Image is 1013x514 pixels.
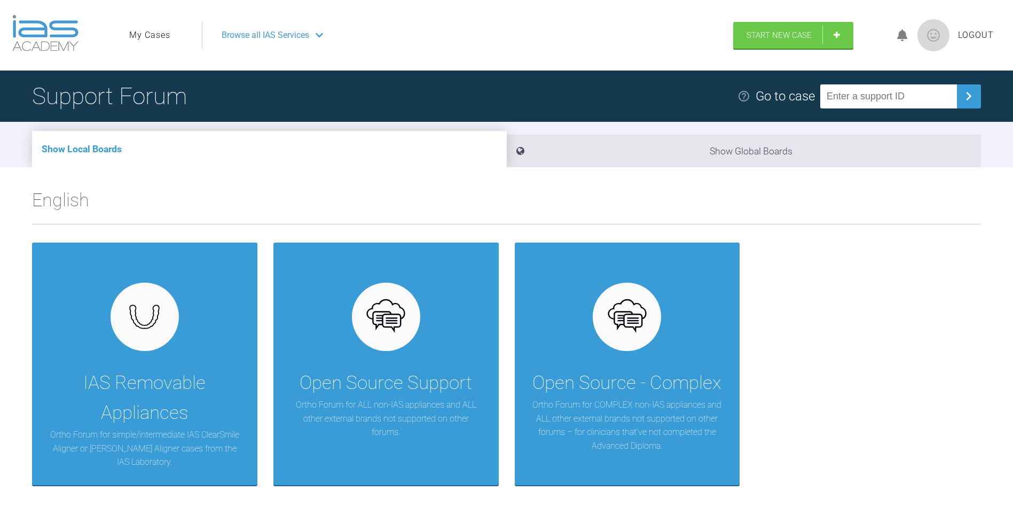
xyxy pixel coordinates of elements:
[532,368,721,398] div: Open Source - Complex
[289,398,483,439] p: Ortho Forum for ALL non-IAS appliances and ALL other external brands not supported on other forums.
[737,90,750,103] img: help.e70b9f3d.svg
[48,428,241,469] p: Ortho Forum for simple/intermediate IAS ClearSmile Aligner or [PERSON_NAME] Aligner cases from th...
[129,28,170,42] a: My Cases
[300,368,472,398] div: Open Source Support
[958,28,994,42] a: Logout
[32,131,507,167] li: Show Local Boards
[820,84,957,108] input: Enter a support ID
[32,77,187,115] h1: Support Forum
[222,28,309,42] span: Browse all IAS Services
[747,30,812,40] span: Start New Case
[48,368,241,428] div: IAS Removable Appliances
[12,15,78,51] img: logo-light.3e3ef733.png
[607,297,648,338] img: opensource.6e495855.svg
[515,243,740,485] a: Open Source - ComplexOrtho Forum for COMPLEX non-IAS appliances and ALL other external brands not...
[507,135,981,167] li: Show Global Boards
[917,19,949,51] img: profile.png
[733,22,853,49] a: Start New Case
[365,297,406,338] img: opensource.6e495855.svg
[32,243,257,485] a: IAS Removable AppliancesOrtho Forum for simple/intermediate IAS ClearSmile Aligner or [PERSON_NAM...
[756,86,815,106] div: Go to case
[273,243,499,485] a: Open Source SupportOrtho Forum for ALL non-IAS appliances and ALL other external brands not suppo...
[32,185,981,224] h2: English
[124,301,165,332] img: removables.927eaa4e.svg
[531,398,724,453] p: Ortho Forum for COMPLEX non-IAS appliances and ALL other external brands not supported on other f...
[960,88,977,105] img: chevronRight.28bd32b0.svg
